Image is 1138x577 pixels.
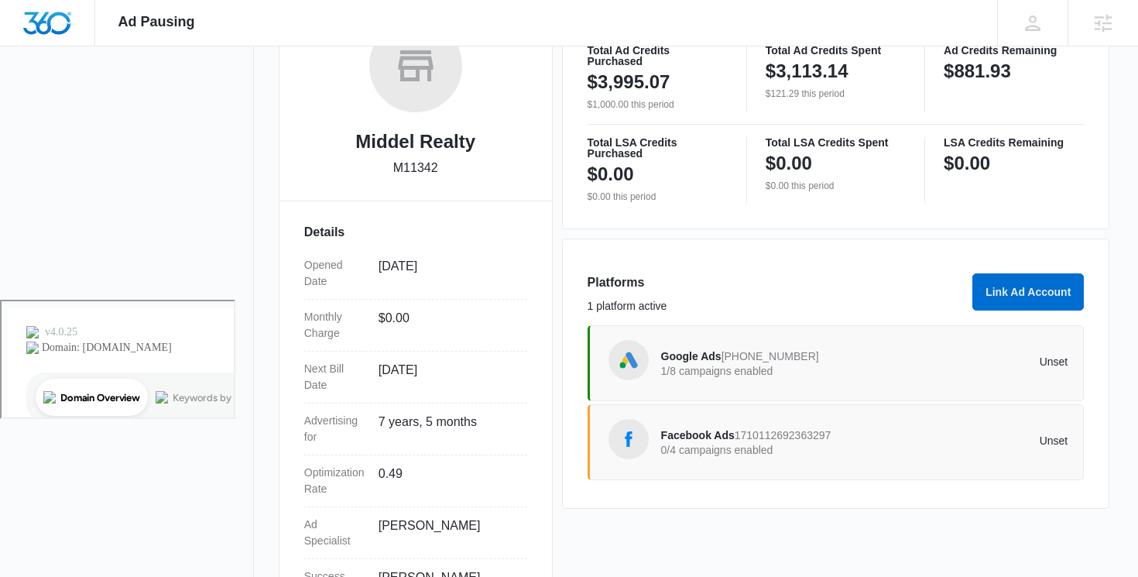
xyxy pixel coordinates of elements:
h3: Platforms [588,273,964,292]
dd: $0.00 [379,309,515,342]
div: Opened Date[DATE] [304,248,527,300]
div: v 4.0.25 [43,25,76,37]
p: Total Ad Credits Purchased [588,45,728,67]
p: $0.00 this period [588,190,728,204]
span: Facebook Ads [661,429,735,441]
dt: Advertising for [304,413,366,445]
p: Unset [864,435,1068,446]
div: Keywords by Traffic [171,91,261,101]
img: logo_orange.svg [25,25,37,37]
div: Advertising for7 years, 5 months [304,404,527,455]
img: website_grey.svg [25,40,37,53]
p: $3,995.07 [588,70,670,94]
p: Total Ad Credits Spent [766,45,906,56]
img: Google Ads [617,349,640,372]
p: $0.00 [944,151,990,176]
p: $3,113.14 [766,59,848,84]
span: Ad Pausing [118,14,195,30]
a: Facebook AdsFacebook Ads17101126923632970/4 campaigns enabledUnset [588,404,1085,480]
dd: 7 years, 5 months [379,413,515,445]
p: $121.29 this period [766,87,906,101]
p: 1 platform active [588,298,964,314]
p: $0.00 [588,162,634,187]
p: $1,000.00 this period [588,98,728,112]
div: Monthly Charge$0.00 [304,300,527,352]
div: Domain: [DOMAIN_NAME] [40,40,170,53]
p: M11342 [393,159,438,177]
dt: Monthly Charge [304,309,366,342]
dd: [PERSON_NAME] [379,517,515,549]
dd: 0.49 [379,465,515,497]
dt: Next Bill Date [304,361,366,393]
div: Next Bill Date[DATE] [304,352,527,404]
dd: [DATE] [379,257,515,290]
img: tab_domain_overview_orange.svg [42,90,54,102]
a: Google AdsGoogle Ads[PHONE_NUMBER]1/8 campaigns enabledUnset [588,325,1085,401]
p: Ad Credits Remaining [944,45,1084,56]
p: LSA Credits Remaining [944,137,1084,148]
p: $0.00 [766,151,812,176]
p: Total LSA Credits Spent [766,137,906,148]
p: 0/4 campaigns enabled [661,445,865,455]
span: [PHONE_NUMBER] [722,350,819,362]
p: Unset [864,356,1068,367]
h2: Middel Realty [355,128,475,156]
p: $881.93 [944,59,1011,84]
dt: Optimization Rate [304,465,366,497]
dd: [DATE] [379,361,515,393]
img: Facebook Ads [617,428,640,451]
p: Total LSA Credits Purchased [588,137,728,159]
dt: Opened Date [304,257,366,290]
span: 1710112692363297 [735,429,831,441]
p: $0.00 this period [766,179,906,193]
button: Link Ad Account [972,273,1084,311]
div: Domain Overview [59,91,139,101]
h3: Details [304,223,527,242]
div: Ad Specialist[PERSON_NAME] [304,507,527,559]
span: Google Ads [661,350,722,362]
img: tab_keywords_by_traffic_grey.svg [154,90,166,102]
div: Optimization Rate0.49 [304,455,527,507]
p: 1/8 campaigns enabled [661,366,865,376]
dt: Ad Specialist [304,517,366,549]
